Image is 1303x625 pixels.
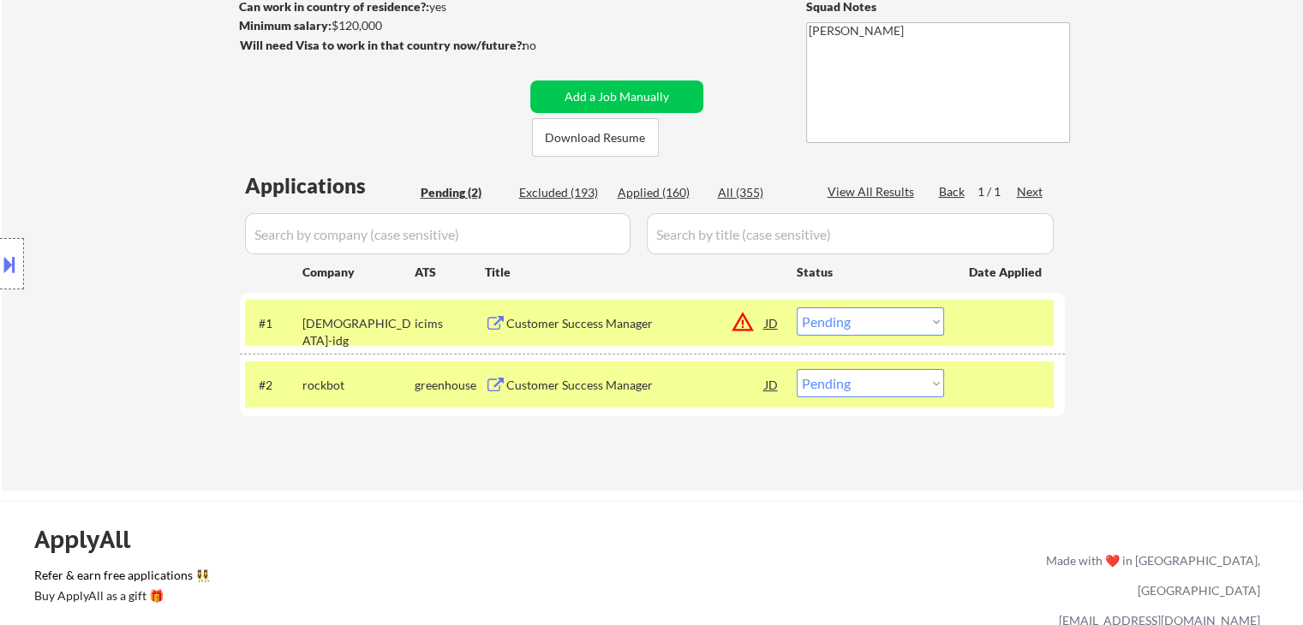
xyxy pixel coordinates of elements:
[415,315,485,332] div: icims
[240,38,525,52] strong: Will need Visa to work in that country now/future?:
[939,183,966,200] div: Back
[519,184,605,201] div: Excluded (193)
[1017,183,1044,200] div: Next
[618,184,703,201] div: Applied (160)
[34,587,206,609] a: Buy ApplyAll as a gift 🎁
[523,37,571,54] div: no
[763,307,780,338] div: JD
[302,377,415,394] div: rockbot
[485,264,780,281] div: Title
[1039,545,1260,605] div: Made with ❤️ in [GEOGRAPHIC_DATA], [GEOGRAPHIC_DATA]
[421,184,506,201] div: Pending (2)
[969,264,1044,281] div: Date Applied
[34,590,206,602] div: Buy ApplyAll as a gift 🎁
[239,17,524,34] div: $120,000
[828,183,919,200] div: View All Results
[977,183,1017,200] div: 1 / 1
[302,264,415,281] div: Company
[245,213,631,254] input: Search by company (case sensitive)
[34,569,688,587] a: Refer & earn free applications 👯‍♀️
[34,525,150,554] div: ApplyAll
[302,315,415,348] div: [DEMOGRAPHIC_DATA]-idg
[731,310,755,334] button: warning_amber
[245,176,415,196] div: Applications
[506,377,765,394] div: Customer Success Manager
[530,80,703,113] button: Add a Job Manually
[506,315,765,332] div: Customer Success Manager
[239,18,332,33] strong: Minimum salary:
[797,256,944,287] div: Status
[415,377,485,394] div: greenhouse
[647,213,1054,254] input: Search by title (case sensitive)
[763,369,780,400] div: JD
[532,118,659,157] button: Download Resume
[415,264,485,281] div: ATS
[718,184,804,201] div: All (355)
